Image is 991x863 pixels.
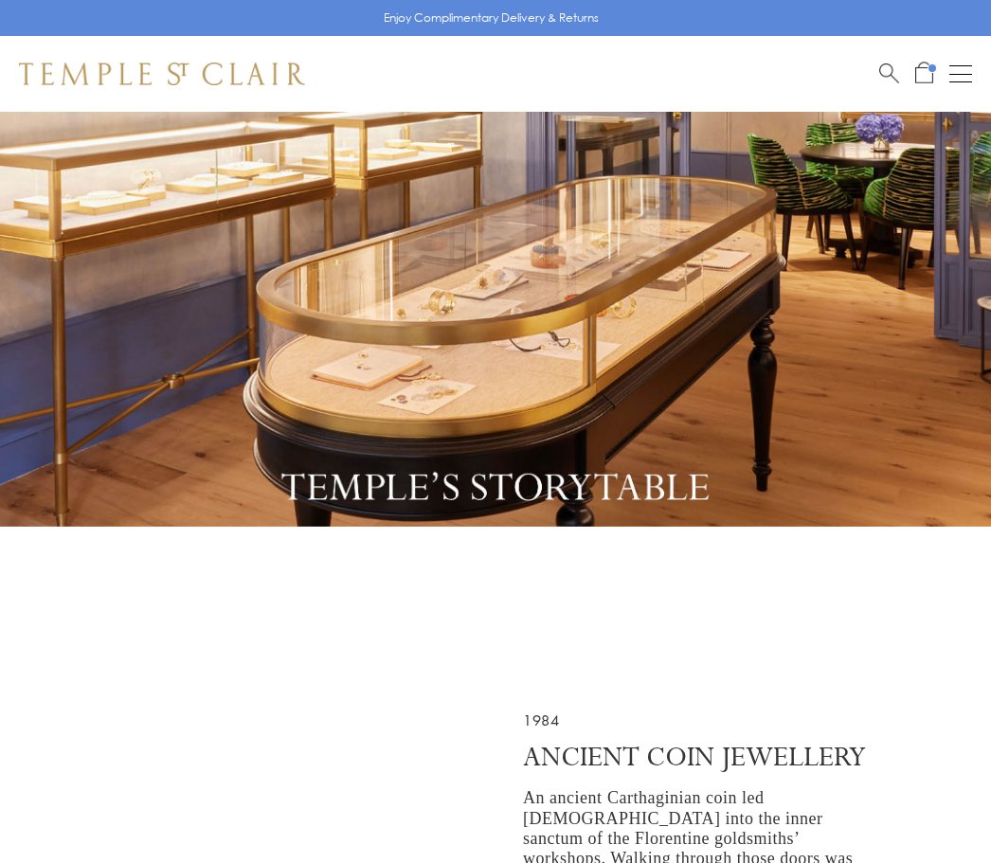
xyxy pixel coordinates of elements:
a: Open Shopping Bag [915,62,933,85]
img: Temple St. Clair [19,63,305,85]
h3: 1984 [523,710,877,741]
iframe: Gorgias live chat messenger [896,774,972,844]
h2: Ancient Coin Jewellery [523,741,877,784]
button: Open navigation [949,63,972,85]
p: Enjoy Complimentary Delivery & Returns [384,9,599,27]
a: Search [879,62,899,85]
